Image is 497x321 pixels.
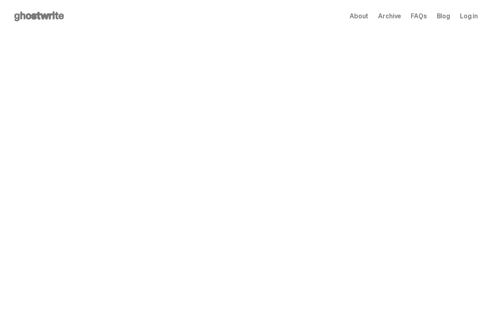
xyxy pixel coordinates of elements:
[437,13,450,20] a: Blog
[460,13,478,20] a: Log in
[378,13,401,20] a: Archive
[411,13,427,20] a: FAQs
[350,13,368,20] a: About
